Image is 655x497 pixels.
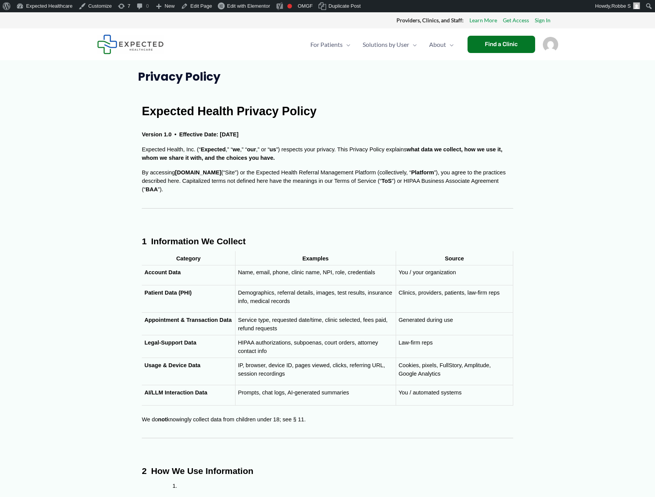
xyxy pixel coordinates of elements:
[423,31,460,58] a: AboutMenu Toggle
[287,4,292,8] div: Focus keyphrase not set
[468,36,535,53] a: Find a Clinic
[304,31,460,58] nav: Primary Site Navigation
[398,389,461,396] span: You / automated systems
[176,255,201,262] span: Category
[429,31,446,58] span: About
[238,340,380,354] span: HIPAA authorizations, subpoenas, court orders, attorney contact info
[256,146,270,152] span: ,” or “
[201,146,226,152] span: Expected
[398,269,456,275] span: You / your organization
[398,290,499,296] span: Clinics, providers, patients, law-firm reps
[310,31,343,58] span: For Patients
[396,17,464,23] strong: Providers, Clinics, and Staff:
[221,169,411,176] span: (“Site”) or the Expected Health Referral Management Platform (collectively, “
[270,146,276,152] span: us
[158,416,167,422] span: not
[238,389,349,396] span: Prompts, chat logs, AI-generated summaries
[142,236,245,246] span: 1 Information We Collect
[175,169,222,176] span: [DOMAIN_NAME]
[535,15,551,25] a: Sign In
[398,362,492,377] span: Cookies, pixels, FullStory, Amplitude, Google Analytics
[144,290,192,296] span: Patient Data (PHI)
[611,3,631,9] span: Robbe S
[142,104,317,118] span: Expected Health Privacy Policy
[144,389,207,396] span: AI/LLM Interaction Data
[227,3,270,9] span: Edit with Elementor
[238,269,375,275] span: Name, email, phone, clinic name, NPI, role, credentials
[304,31,357,58] a: For PatientsMenu Toggle
[142,131,239,138] span: Version 1.0 • Effective Date: [DATE]
[363,31,409,58] span: Solutions by User
[238,317,389,331] span: Service type, requested date/time, clinic selected, fees paid, refund requests
[158,186,163,192] span: ”).
[142,146,504,161] span: what data we collect, how we use it, whom we share it with, and the choices you have.
[469,15,497,25] a: Learn More
[138,70,517,84] h1: Privacy Policy
[445,255,464,262] span: Source
[232,146,240,152] span: we
[446,31,454,58] span: Menu Toggle
[302,255,328,262] span: Examples
[97,35,164,54] img: Expected Healthcare Logo - side, dark font, small
[503,15,529,25] a: Get Access
[144,340,196,346] span: Legal-Support Data
[167,416,306,422] span: knowingly collect data from children under 18; see § 11.
[144,362,201,368] span: Usage & Device Data
[144,317,232,323] span: Appointment & Transaction Data
[240,146,247,152] span: ,” “
[247,146,256,152] span: our
[276,146,407,152] span: ”) respects your privacy. This Privacy Policy explains
[142,466,253,476] span: 2 How We Use Information
[142,146,201,152] span: Expected Health, Inc. (“
[144,269,181,275] span: Account Data
[238,362,386,377] span: IP, browser, device ID, pages viewed, clicks, referring URL, session recordings
[411,169,434,176] span: Platform
[142,416,158,422] span: We do
[343,31,350,58] span: Menu Toggle
[146,186,158,192] span: BAA
[226,146,233,152] span: ,” “
[543,40,558,47] a: Account icon link
[238,290,394,304] span: Demographics, referral details, images, test results, insurance info, medical records
[398,340,433,346] span: Law-firm reps
[142,169,175,176] span: By accessing
[381,178,392,184] span: ToS
[409,31,417,58] span: Menu Toggle
[398,317,453,323] span: Generated during use
[357,31,423,58] a: Solutions by UserMenu Toggle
